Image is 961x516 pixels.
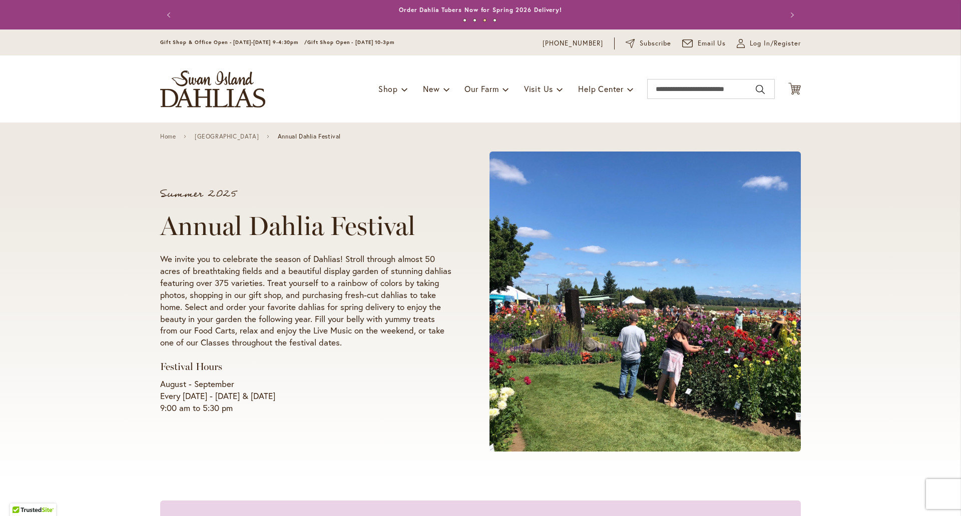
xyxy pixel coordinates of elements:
[160,39,307,45] span: Gift Shop & Office Open - [DATE]-[DATE] 9-4:30pm /
[423,83,439,94] span: New
[524,83,553,94] span: Visit Us
[278,133,341,140] span: Annual Dahlia Festival
[698,38,726,48] span: Email Us
[640,38,671,48] span: Subscribe
[578,83,624,94] span: Help Center
[463,18,466,22] button: 1 of 4
[307,39,394,45] span: Gift Shop Open - [DATE] 10-3pm
[464,83,499,94] span: Our Farm
[160,133,176,140] a: Home
[160,70,265,107] a: store logo
[160,189,451,199] p: Summer 2025
[160,253,451,349] p: We invite you to celebrate the season of Dahlias! Stroll through almost 50 acres of breathtaking ...
[682,38,726,48] a: Email Us
[160,378,451,414] p: August - September Every [DATE] - [DATE] & [DATE] 9:00 am to 5:30 pm
[399,6,562,13] a: Order Dahlia Tubers Now for Spring 2026 Delivery!
[750,38,801,48] span: Log In/Register
[195,133,259,140] a: [GEOGRAPHIC_DATA]
[493,18,497,22] button: 4 of 4
[160,5,180,25] button: Previous
[160,360,451,373] h3: Festival Hours
[160,211,451,241] h1: Annual Dahlia Festival
[626,38,671,48] a: Subscribe
[483,18,487,22] button: 3 of 4
[378,83,398,94] span: Shop
[473,18,476,22] button: 2 of 4
[737,38,801,48] a: Log In/Register
[543,38,603,48] a: [PHONE_NUMBER]
[781,5,801,25] button: Next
